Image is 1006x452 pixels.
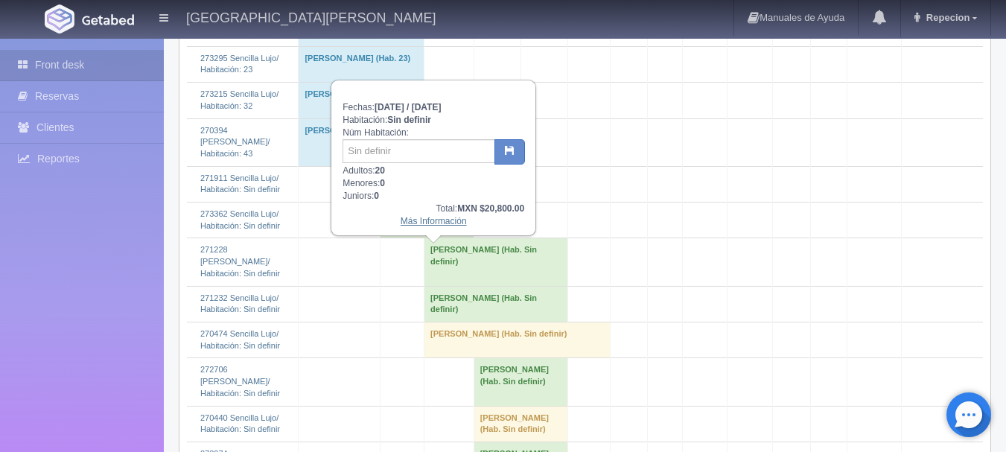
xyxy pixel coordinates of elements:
[424,238,568,286] td: [PERSON_NAME] (Hab. Sin definir)
[474,406,567,442] td: [PERSON_NAME] (Hab. Sin definir)
[923,12,970,23] span: Repecion
[374,191,379,201] b: 0
[424,322,611,358] td: [PERSON_NAME] (Hab. Sin definir)
[343,139,495,163] input: Sin definir
[299,83,424,118] td: [PERSON_NAME] (Hab. 32)
[424,286,568,322] td: [PERSON_NAME] (Hab. Sin definir)
[186,7,436,26] h4: [GEOGRAPHIC_DATA][PERSON_NAME]
[200,54,278,74] a: 273295 Sencilla Lujo/Habitación: 23
[375,165,385,176] b: 20
[200,413,280,434] a: 270440 Sencilla Lujo/Habitación: Sin definir
[200,365,280,397] a: 272706 [PERSON_NAME]/Habitación: Sin definir
[200,126,270,158] a: 270394 [PERSON_NAME]/Habitación: 43
[474,358,567,406] td: [PERSON_NAME] (Hab. Sin definir)
[387,115,431,125] b: Sin definir
[457,203,524,214] b: MXN $20,800.00
[375,102,442,112] b: [DATE] / [DATE]
[200,174,280,194] a: 271911 Sencilla Lujo/Habitación: Sin definir
[200,245,280,277] a: 271228 [PERSON_NAME]/Habitación: Sin definir
[200,89,278,110] a: 273215 Sencilla Lujo/Habitación: 32
[299,46,424,82] td: [PERSON_NAME] (Hab. 23)
[200,329,280,350] a: 270474 Sencilla Lujo/Habitación: Sin definir
[200,293,280,314] a: 271232 Sencilla Lujo/Habitación: Sin definir
[343,203,524,215] div: Total:
[332,81,535,235] div: Fechas: Habitación: Núm Habitación: Adultos: Menores: Juniors:
[401,216,467,226] a: Más Información
[380,178,385,188] b: 0
[299,118,520,166] td: [PERSON_NAME] (Hab. 43)
[82,14,134,25] img: Getabed
[200,209,280,230] a: 273362 Sencilla Lujo/Habitación: Sin definir
[45,4,74,34] img: Getabed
